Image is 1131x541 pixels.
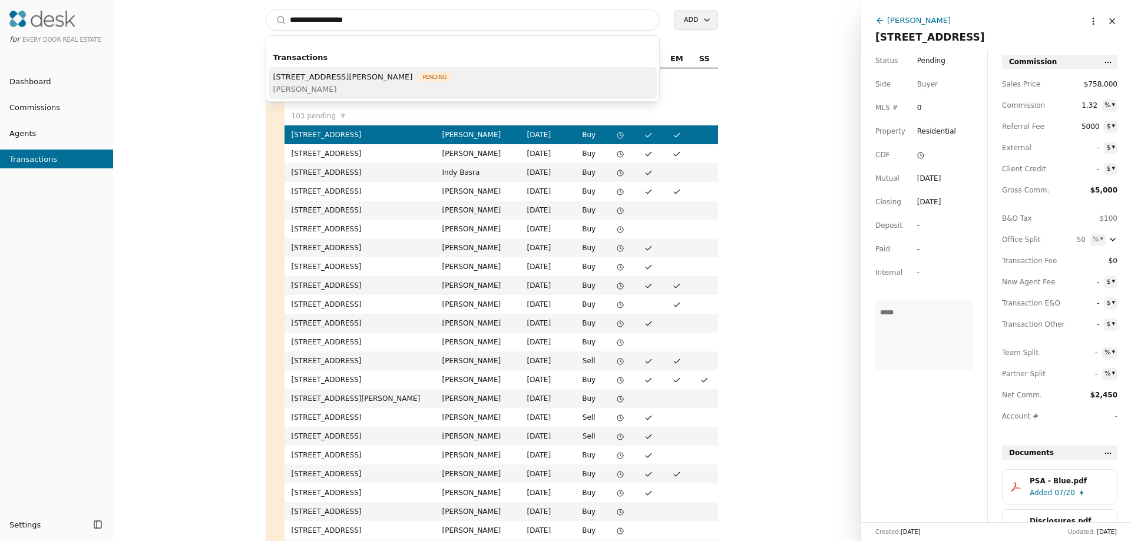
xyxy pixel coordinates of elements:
[520,238,571,257] td: [DATE]
[285,351,435,370] td: [STREET_ADDRESS]
[285,464,435,483] td: [STREET_ADDRESS]
[887,14,951,26] div: [PERSON_NAME]
[571,351,607,370] td: Sell
[1082,99,1097,111] span: 1.32
[435,521,520,540] td: [PERSON_NAME]
[917,172,941,184] div: [DATE]
[520,295,571,314] td: [DATE]
[435,163,520,182] td: Indy Basra
[1102,368,1117,380] button: %
[1078,318,1099,330] span: -
[22,36,101,43] span: Every Door Real Estate
[1002,213,1055,224] span: B&O Tax
[875,267,902,278] span: Internal
[1104,297,1117,309] button: $
[917,196,941,208] div: [DATE]
[9,11,75,27] img: Desk
[1112,99,1115,110] div: ▾
[1030,475,1109,487] div: PSA - Blue.pdf
[1009,447,1054,459] span: Documents
[435,483,520,502] td: [PERSON_NAME]
[5,515,90,534] button: Settings
[435,144,520,163] td: [PERSON_NAME]
[1078,297,1099,309] span: -
[520,333,571,351] td: [DATE]
[917,78,938,90] div: Buyer
[435,314,520,333] td: [PERSON_NAME]
[1097,529,1117,535] span: [DATE]
[875,220,902,231] span: Deposit
[1112,121,1115,131] div: ▾
[1054,487,1075,499] span: 07/20
[1078,121,1099,132] span: 5000
[875,172,899,184] span: Mutual
[285,446,435,464] td: [STREET_ADDRESS]
[435,125,520,144] td: [PERSON_NAME]
[520,257,571,276] td: [DATE]
[435,370,520,389] td: [PERSON_NAME]
[285,238,435,257] td: [STREET_ADDRESS]
[1078,276,1099,288] span: -
[285,427,435,446] td: [STREET_ADDRESS]
[1002,297,1055,309] span: Transaction E&O
[1104,318,1117,330] button: $
[1064,234,1086,245] span: 50
[520,276,571,295] td: [DATE]
[520,163,571,182] td: [DATE]
[266,45,660,101] div: Suggestions
[917,55,945,67] span: Pending
[571,182,607,201] td: Buy
[1002,121,1055,132] span: Referral Fee
[1090,186,1117,194] span: $5,000
[875,125,905,137] span: Property
[917,243,938,255] div: -
[1112,297,1115,308] div: ▾
[674,10,717,30] button: Add
[875,78,891,90] span: Side
[520,389,571,408] td: [DATE]
[435,333,520,351] td: [PERSON_NAME]
[285,389,435,408] td: [STREET_ADDRESS][PERSON_NAME]
[917,102,938,114] span: 0
[269,48,657,67] div: Transactions
[571,238,607,257] td: Buy
[273,71,413,83] span: [STREET_ADDRESS][PERSON_NAME]
[285,257,435,276] td: [STREET_ADDRESS]
[1078,163,1099,175] span: -
[1102,347,1117,359] button: %
[273,83,452,95] span: [PERSON_NAME]
[917,220,938,231] div: -
[875,196,901,208] span: Closing
[520,427,571,446] td: [DATE]
[520,370,571,389] td: [DATE]
[435,220,520,238] td: [PERSON_NAME]
[571,201,607,220] td: Buy
[1002,234,1055,245] div: Office Split
[520,220,571,238] td: [DATE]
[571,257,607,276] td: Buy
[1076,347,1097,359] span: -
[1009,56,1057,68] span: Commission
[435,201,520,220] td: [PERSON_NAME]
[571,314,607,333] td: Buy
[1112,347,1115,357] div: ▾
[875,243,890,255] span: Paid
[875,527,921,536] div: Created:
[520,521,571,540] td: [DATE]
[1002,318,1055,330] span: Transaction Other
[1002,469,1117,505] button: PSA - Blue.pdfAdded07/20
[285,163,435,182] td: [STREET_ADDRESS]
[1100,234,1103,244] div: ▾
[571,521,607,540] td: Buy
[1112,318,1115,329] div: ▾
[285,276,435,295] td: [STREET_ADDRESS]
[1002,255,1055,267] span: Transaction Fee
[1104,276,1117,288] button: $
[9,519,41,531] span: Settings
[435,238,520,257] td: [PERSON_NAME]
[520,408,571,427] td: [DATE]
[1002,184,1055,196] span: Gross Comm.
[1076,368,1097,380] span: -
[520,314,571,333] td: [DATE]
[285,220,435,238] td: [STREET_ADDRESS]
